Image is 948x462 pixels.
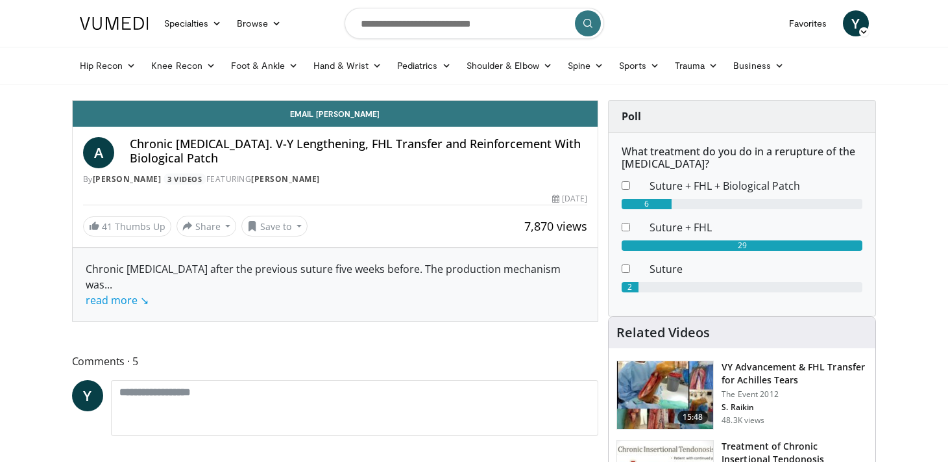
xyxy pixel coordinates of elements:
span: 15:48 [677,411,709,424]
a: 15:48 VY Advancement & FHL Transfer for Achilles Tears The Event 2012 S. Raikin 48.3K views [616,361,868,430]
div: Chronic [MEDICAL_DATA] after the previous suture five weeks before. The production mechanism was [86,261,585,308]
div: [DATE] [552,193,587,205]
a: Shoulder & Elbow [459,53,560,79]
a: Favorites [781,10,835,36]
a: Specialties [156,10,230,36]
a: Trauma [667,53,726,79]
dd: Suture + FHL [640,220,872,235]
h3: VY Advancement & FHL Transfer for Achilles Tears [722,361,868,387]
a: 3 Videos [164,173,206,185]
a: A [83,137,114,168]
div: 6 [622,199,672,209]
a: [PERSON_NAME] [93,173,162,185]
dd: Suture + FHL + Biological Patch [640,178,872,194]
p: The Event 2012 [722,389,868,400]
h4: Chronic [MEDICAL_DATA]. V-Y Lengthening, FHL Transfer and Reinforcement With Biological Patch [130,137,588,165]
img: f5016854-7c5d-4d2b-bf8b-0701c028b37d.150x105_q85_crop-smart_upscale.jpg [617,361,713,429]
a: Y [72,380,103,411]
a: Email [PERSON_NAME] [73,101,598,127]
strong: Poll [622,109,641,123]
a: Y [843,10,869,36]
input: Search topics, interventions [345,8,604,39]
a: Spine [560,53,611,79]
h6: What treatment do you do in a rerupture of the [MEDICAL_DATA]? [622,146,862,170]
a: Pediatrics [389,53,459,79]
a: Browse [229,10,289,36]
h4: Related Videos [616,325,710,340]
a: Hand & Wrist [306,53,389,79]
button: Share [176,216,237,237]
p: 48.3K views [722,415,764,426]
a: Knee Recon [143,53,223,79]
a: Foot & Ankle [223,53,306,79]
div: 29 [622,240,862,251]
span: 41 [102,220,112,233]
span: Comments 5 [72,353,599,370]
a: Business [725,53,792,79]
dd: Suture [640,261,872,277]
button: Save to [241,216,308,237]
img: VuMedi Logo [80,17,149,30]
span: 7,870 views [524,218,587,234]
a: Hip Recon [72,53,144,79]
div: By FEATURING [83,173,588,185]
a: [PERSON_NAME] [251,173,320,185]
div: 2 [622,282,638,292]
a: Sports [611,53,667,79]
a: read more ↘ [86,293,149,307]
a: 41 Thumbs Up [83,216,171,237]
p: S. Raikin [722,402,868,413]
